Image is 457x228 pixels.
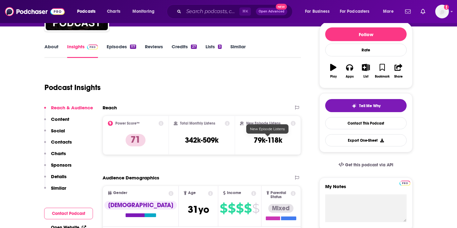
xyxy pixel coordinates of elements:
button: open menu [301,7,337,17]
p: Contacts [51,139,72,145]
a: Get this podcast via API [334,157,398,173]
button: Export One-Sheet [325,134,407,146]
button: List [358,60,374,82]
span: For Podcasters [340,7,370,16]
span: Open Advanced [259,10,284,13]
h3: 79k-118k [254,135,282,145]
a: Show notifications dropdown [418,6,428,17]
h3: 342k-509k [185,135,219,145]
button: Show profile menu [435,5,449,18]
img: Podchaser - Follow, Share and Rate Podcasts [5,6,65,17]
a: Reviews [145,44,163,58]
img: tell me why sparkle [352,103,357,108]
div: Play [330,75,337,78]
button: Similar [44,185,66,197]
button: Play [325,60,341,82]
a: InsightsPodchaser Pro [67,44,98,58]
a: Similar [230,44,246,58]
a: Pro website [399,180,410,186]
img: Podchaser Pro [399,181,410,186]
svg: Add a profile image [444,5,449,10]
span: $ [252,203,259,213]
p: Social [51,128,65,134]
span: Logged in as derettb [435,5,449,18]
div: 117 [130,45,136,49]
p: Sponsors [51,162,72,168]
span: $ [236,203,243,213]
button: open menu [128,7,163,17]
img: User Profile [435,5,449,18]
span: Income [227,191,241,195]
button: Apps [341,60,358,82]
h2: Power Score™ [115,121,140,126]
a: Episodes117 [107,44,136,58]
h1: Podcast Insights [44,83,101,92]
div: Mixed [268,204,293,213]
span: Monitoring [132,7,155,16]
a: About [44,44,58,58]
div: 3 [218,45,222,49]
span: Charts [107,7,120,16]
span: Parental Status [270,191,289,199]
button: Bookmark [374,60,390,82]
button: Contact Podcast [44,208,93,219]
button: Contacts [44,139,72,150]
p: 71 [126,134,145,146]
span: New [276,4,287,10]
button: Sponsors [44,162,72,173]
button: open menu [73,7,104,17]
button: Details [44,173,67,185]
a: Credits27 [172,44,196,58]
span: More [383,7,394,16]
button: Reach & Audience [44,105,93,116]
div: 27 [191,45,196,49]
span: Tell Me Why [359,103,381,108]
button: Follow [325,27,407,41]
div: Search podcasts, credits, & more... [173,4,298,19]
span: $ [228,203,235,213]
h2: New Episode Listens [246,121,280,126]
button: Social [44,128,65,139]
p: Content [51,116,69,122]
span: $ [220,203,227,213]
div: Apps [346,75,354,78]
p: Reach & Audience [51,105,93,111]
div: Rate [325,44,407,56]
span: Get this podcast via API [345,162,393,168]
span: Gender [113,191,127,195]
input: Search podcasts, credits, & more... [184,7,239,17]
label: My Notes [325,183,407,194]
span: ⌘ K [239,7,251,16]
h2: Reach [103,105,117,111]
a: Charts [103,7,124,17]
span: For Business [305,7,330,16]
button: Share [390,60,407,82]
button: Charts [44,150,66,162]
button: Content [44,116,69,128]
div: Share [394,75,403,78]
span: 31 yo [188,203,209,216]
span: New Episode Listens [250,127,285,131]
div: [DEMOGRAPHIC_DATA] [104,201,177,210]
div: List [363,75,368,78]
img: Podchaser Pro [87,45,98,50]
p: Details [51,173,67,179]
h2: Total Monthly Listens [180,121,215,126]
button: open menu [379,7,401,17]
span: Podcasts [77,7,95,16]
a: Lists3 [205,44,222,58]
button: open menu [336,7,379,17]
div: Bookmark [375,75,390,78]
button: Open AdvancedNew [256,8,287,15]
button: tell me why sparkleTell Me Why [325,99,407,112]
h2: Audience Demographics [103,175,159,181]
span: $ [244,203,252,213]
p: Charts [51,150,66,156]
p: Similar [51,185,66,191]
a: Show notifications dropdown [403,6,413,17]
span: Age [188,191,196,195]
a: Contact This Podcast [325,117,407,129]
